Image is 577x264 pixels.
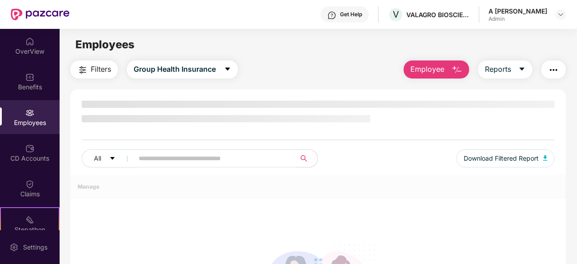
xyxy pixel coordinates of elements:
img: New Pazcare Logo [11,9,70,20]
button: Reportscaret-down [478,60,532,79]
span: caret-down [518,65,526,74]
div: VALAGRO BIOSCIENCES [406,10,470,19]
img: svg+xml;base64,PHN2ZyBpZD0iQ0RfQWNjb3VudHMiIGRhdGEtbmFtZT0iQ0QgQWNjb3VudHMiIHhtbG5zPSJodHRwOi8vd3... [25,144,34,153]
span: Reports [485,64,511,75]
img: svg+xml;base64,PHN2ZyB4bWxucz0iaHR0cDovL3d3dy53My5vcmcvMjAwMC9zdmciIHdpZHRoPSIyMSIgaGVpZ2h0PSIyMC... [25,215,34,224]
button: Employee [404,60,469,79]
div: A [PERSON_NAME] [489,7,547,15]
img: svg+xml;base64,PHN2ZyB4bWxucz0iaHR0cDovL3d3dy53My5vcmcvMjAwMC9zdmciIHdpZHRoPSIyNCIgaGVpZ2h0PSIyNC... [548,65,559,75]
span: All [94,153,101,163]
button: Allcaret-down [82,149,137,167]
span: Employee [410,64,444,75]
span: Download Filtered Report [464,153,539,163]
div: Settings [20,243,50,252]
span: Employees [75,38,135,51]
img: svg+xml;base64,PHN2ZyBpZD0iU2V0dGluZy0yMHgyMCIgeG1sbnM9Imh0dHA6Ly93d3cudzMub3JnLzIwMDAvc3ZnIiB3aW... [9,243,19,252]
div: Get Help [340,11,362,18]
span: Group Health Insurance [134,64,216,75]
div: Admin [489,15,547,23]
span: search [295,155,313,162]
img: svg+xml;base64,PHN2ZyB4bWxucz0iaHR0cDovL3d3dy53My5vcmcvMjAwMC9zdmciIHdpZHRoPSIyNCIgaGVpZ2h0PSIyNC... [77,65,88,75]
img: svg+xml;base64,PHN2ZyBpZD0iSGVscC0zMngzMiIgeG1sbnM9Imh0dHA6Ly93d3cudzMub3JnLzIwMDAvc3ZnIiB3aWR0aD... [327,11,336,20]
img: svg+xml;base64,PHN2ZyBpZD0iQmVuZWZpdHMiIHhtbG5zPSJodHRwOi8vd3d3LnczLm9yZy8yMDAwL3N2ZyIgd2lkdGg9Ij... [25,73,34,82]
span: Filters [91,64,111,75]
span: V [393,9,399,20]
div: Stepathon [1,225,59,234]
button: Download Filtered Report [456,149,555,167]
img: svg+xml;base64,PHN2ZyBpZD0iQ2xhaW0iIHhtbG5zPSJodHRwOi8vd3d3LnczLm9yZy8yMDAwL3N2ZyIgd2lkdGg9IjIwIi... [25,180,34,189]
button: Filters [70,60,118,79]
img: svg+xml;base64,PHN2ZyB4bWxucz0iaHR0cDovL3d3dy53My5vcmcvMjAwMC9zdmciIHhtbG5zOnhsaW5rPSJodHRwOi8vd3... [543,155,548,161]
img: svg+xml;base64,PHN2ZyBpZD0iRW1wbG95ZWVzIiB4bWxucz0iaHR0cDovL3d3dy53My5vcmcvMjAwMC9zdmciIHdpZHRoPS... [25,108,34,117]
span: caret-down [109,155,116,162]
img: svg+xml;base64,PHN2ZyBpZD0iSG9tZSIgeG1sbnM9Imh0dHA6Ly93d3cudzMub3JnLzIwMDAvc3ZnIiB3aWR0aD0iMjAiIG... [25,37,34,46]
button: Group Health Insurancecaret-down [127,60,238,79]
img: svg+xml;base64,PHN2ZyB4bWxucz0iaHR0cDovL3d3dy53My5vcmcvMjAwMC9zdmciIHhtbG5zOnhsaW5rPSJodHRwOi8vd3... [451,65,462,75]
img: svg+xml;base64,PHN2ZyBpZD0iRHJvcGRvd24tMzJ4MzIiIHhtbG5zPSJodHRwOi8vd3d3LnczLm9yZy8yMDAwL3N2ZyIgd2... [557,11,564,18]
button: search [295,149,318,167]
span: caret-down [224,65,231,74]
